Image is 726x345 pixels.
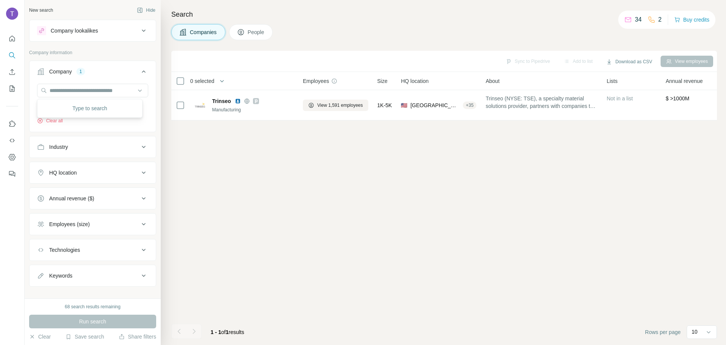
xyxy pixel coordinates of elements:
[607,77,617,85] span: Lists
[190,77,214,85] span: 0 selected
[410,101,460,109] span: [GEOGRAPHIC_DATA], [US_STATE]
[29,333,51,340] button: Clear
[29,62,156,84] button: Company1
[49,272,72,279] div: Keywords
[6,32,18,45] button: Quick start
[39,101,141,116] div: Type to search
[37,117,63,124] button: Clear all
[65,303,120,310] div: 68 search results remaining
[317,102,363,109] span: View 1,591 employees
[211,329,221,335] span: 1 - 1
[6,65,18,79] button: Enrich CSV
[49,68,72,75] div: Company
[29,49,156,56] p: Company information
[607,95,633,101] span: Not in a list
[6,117,18,131] button: Use Surfe on LinkedIn
[221,329,226,335] span: of
[401,101,407,109] span: 🇺🇸
[194,99,206,111] img: Logo of Trinseo
[377,101,392,109] span: 1K-5K
[235,98,241,104] img: LinkedIn logo
[29,241,156,259] button: Technologies
[248,28,265,36] span: People
[171,9,717,20] h4: Search
[601,56,657,67] button: Download as CSV
[6,82,18,95] button: My lists
[6,48,18,62] button: Search
[635,15,642,24] p: 34
[463,102,476,109] div: + 35
[49,169,77,176] div: HQ location
[377,77,388,85] span: Size
[401,77,428,85] span: HQ location
[6,8,18,20] img: Avatar
[49,195,94,202] div: Annual revenue ($)
[303,100,368,111] button: View 1,591 employees
[212,97,231,105] span: Trinseo
[51,27,98,34] div: Company lookalikes
[49,220,90,228] div: Employees (size)
[119,333,156,340] button: Share filters
[29,164,156,182] button: HQ location
[65,333,104,340] button: Save search
[692,328,698,336] p: 10
[49,246,80,254] div: Technologies
[665,77,703,85] span: Annual revenue
[29,7,53,14] div: New search
[6,150,18,164] button: Dashboard
[658,15,662,24] p: 2
[29,22,156,40] button: Company lookalikes
[486,77,500,85] span: About
[674,14,709,25] button: Buy credits
[6,167,18,181] button: Feedback
[49,143,68,151] div: Industry
[76,68,85,75] div: 1
[486,95,597,110] span: Trinseo (NYSE: TSE), a specialty material solutions provider, partners with companies to bring id...
[29,138,156,156] button: Industry
[303,77,329,85] span: Employees
[132,5,161,16] button: Hide
[6,134,18,147] button: Use Surfe API
[212,106,294,113] div: Manufacturing
[665,95,689,101] span: $ >1000M
[190,28,217,36] span: Companies
[29,189,156,208] button: Annual revenue ($)
[211,329,244,335] span: results
[29,267,156,285] button: Keywords
[226,329,229,335] span: 1
[645,328,681,336] span: Rows per page
[29,215,156,233] button: Employees (size)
